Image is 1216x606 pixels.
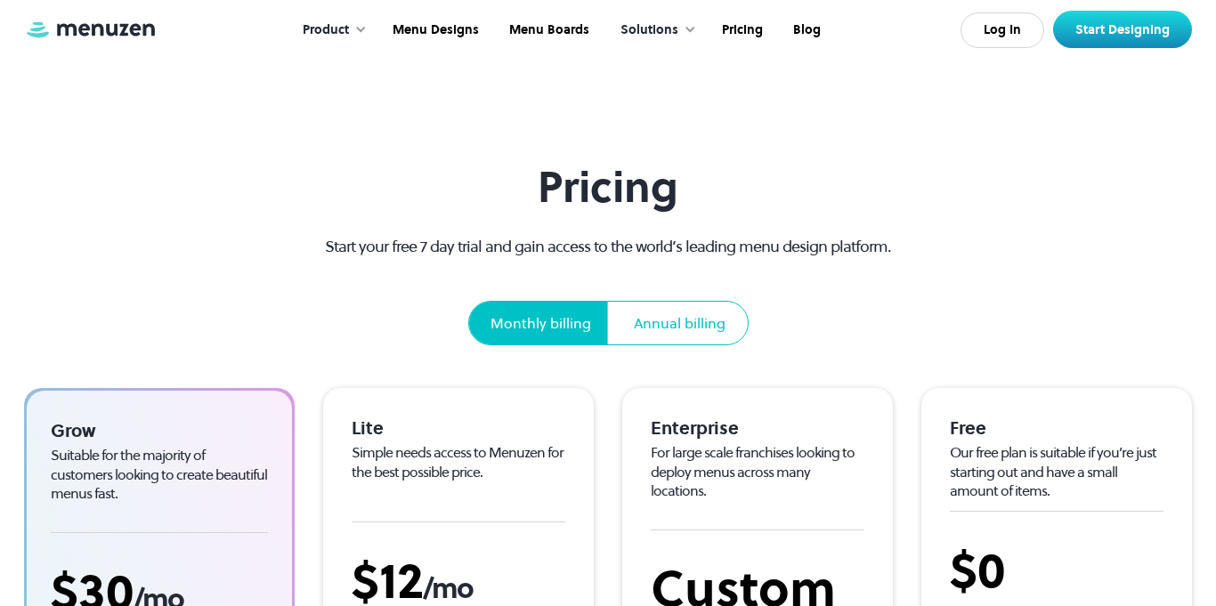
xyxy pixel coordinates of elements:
div: Suitable for the majority of customers looking to create beautiful menus fast. [51,446,268,504]
a: Blog [776,3,834,58]
a: Pricing [705,3,776,58]
div: Product [303,20,349,40]
div: Lite [352,416,565,440]
p: Start your free 7 day trial and gain access to the world’s leading menu design platform. [294,234,923,258]
a: Log In [961,12,1044,48]
div: Grow [51,419,268,442]
div: Our free plan is suitable if you’re just starting out and have a small amount of items. [950,443,1163,501]
div: Annual billing [634,312,726,334]
a: Start Designing [1053,11,1192,48]
h1: Pricing [294,162,923,213]
div: For large scale franchises looking to deploy menus across many locations. [651,443,864,501]
div: Solutions [603,3,705,58]
div: $0 [950,540,1163,600]
div: Solutions [620,20,678,40]
div: Product [285,3,376,58]
a: Menu Boards [492,3,603,58]
a: Menu Designs [376,3,492,58]
div: Enterprise [651,416,864,440]
div: Free [950,416,1163,440]
div: Simple needs access to Menuzen for the best possible price. [352,443,565,481]
div: Monthly billing [490,312,591,334]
